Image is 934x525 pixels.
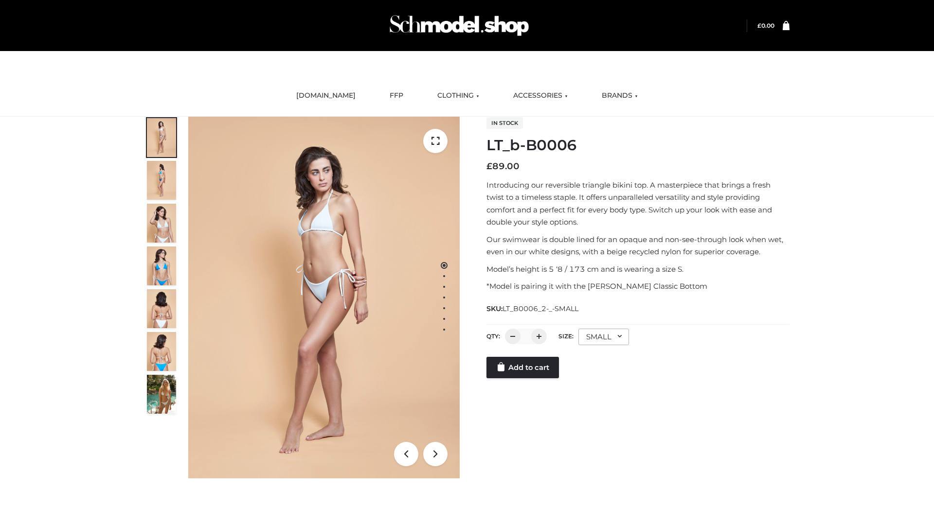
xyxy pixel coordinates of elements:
a: Add to cart [486,357,559,378]
p: Introducing our reversible triangle bikini top. A masterpiece that brings a fresh twist to a time... [486,179,790,228]
img: ArielClassicBikiniTop_CloudNine_AzureSky_OW114ECO_7-scaled.jpg [147,289,176,328]
span: £ [757,22,761,29]
span: £ [486,161,492,172]
p: Our swimwear is double lined for an opaque and non-see-through look when wet, even in our white d... [486,233,790,258]
a: [DOMAIN_NAME] [289,85,363,106]
img: Arieltop_CloudNine_AzureSky2.jpg [147,375,176,414]
bdi: 89.00 [486,161,520,172]
div: SMALL [578,329,629,345]
bdi: 0.00 [757,22,774,29]
img: ArielClassicBikiniTop_CloudNine_AzureSky_OW114ECO_4-scaled.jpg [147,246,176,285]
img: ArielClassicBikiniTop_CloudNine_AzureSky_OW114ECO_8-scaled.jpg [147,332,176,371]
a: BRANDS [594,85,645,106]
p: Model’s height is 5 ‘8 / 173 cm and is wearing a size S. [486,263,790,276]
span: In stock [486,117,523,129]
img: ArielClassicBikiniTop_CloudNine_AzureSky_OW114ECO_2-scaled.jpg [147,161,176,200]
label: Size: [558,332,574,340]
p: *Model is pairing it with the [PERSON_NAME] Classic Bottom [486,280,790,293]
img: ArielClassicBikiniTop_CloudNine_AzureSky_OW114ECO_1-scaled.jpg [147,118,176,157]
img: ArielClassicBikiniTop_CloudNine_AzureSky_OW114ECO_3-scaled.jpg [147,204,176,243]
img: Schmodel Admin 964 [386,6,532,45]
a: ACCESSORIES [506,85,575,106]
a: £0.00 [757,22,774,29]
label: QTY: [486,332,500,340]
span: LT_B0006_2-_-SMALL [503,304,578,313]
span: SKU: [486,303,579,315]
a: CLOTHING [430,85,486,106]
h1: LT_b-B0006 [486,137,790,154]
a: FFP [382,85,411,106]
img: ArielClassicBikiniTop_CloudNine_AzureSky_OW114ECO_1 [188,117,460,478]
